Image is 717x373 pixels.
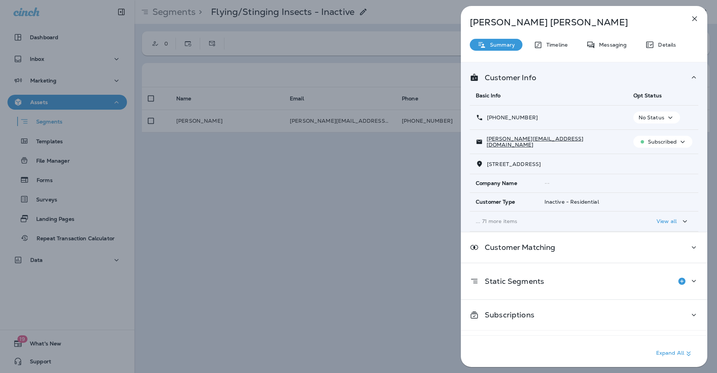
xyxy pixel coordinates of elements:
[544,180,550,186] span: --
[487,161,541,167] span: [STREET_ADDRESS]
[479,312,534,318] p: Subscriptions
[476,92,500,99] span: Basic Info
[476,180,517,186] span: Company Name
[483,115,538,120] p: [PHONE_NUMBER]
[639,115,664,120] p: No Status
[479,244,555,250] p: Customer Matching
[479,278,544,284] p: Static Segments
[656,349,693,358] p: Expand All
[633,136,692,148] button: Subscribed
[543,42,568,48] p: Timeline
[657,218,677,224] p: View all
[476,199,515,205] span: Customer Type
[674,274,689,289] button: Add to Static Segment
[544,198,599,205] span: Inactive - Residential
[654,42,676,48] p: Details
[476,218,621,224] p: ... 71 more items
[595,42,627,48] p: Messaging
[483,136,621,148] p: [PERSON_NAME][EMAIL_ADDRESS][DOMAIN_NAME]
[633,112,680,123] button: No Status
[648,139,677,145] p: Subscribed
[653,347,696,360] button: Expand All
[654,214,692,228] button: View all
[470,17,674,28] p: [PERSON_NAME] [PERSON_NAME]
[486,42,515,48] p: Summary
[479,75,536,81] p: Customer Info
[633,92,662,99] span: Opt Status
